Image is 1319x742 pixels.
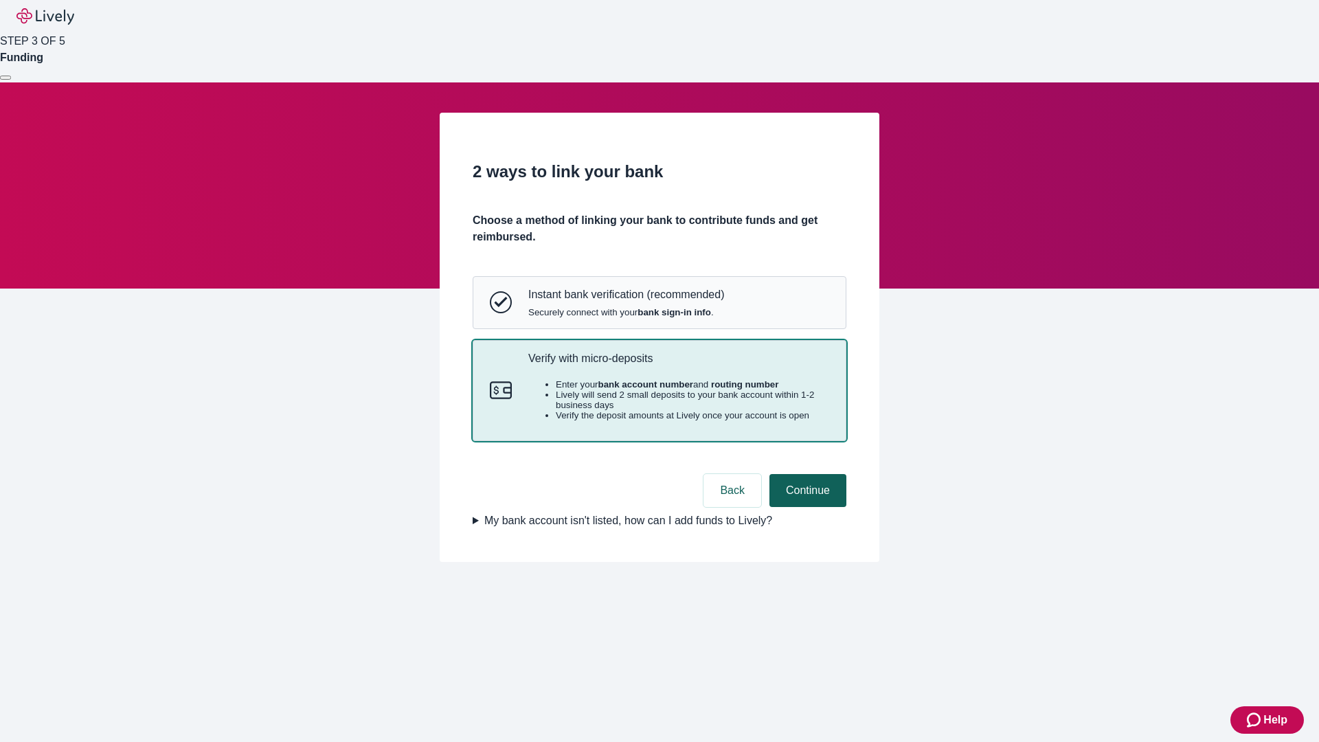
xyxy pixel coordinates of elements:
svg: Instant bank verification [490,291,512,313]
span: Securely connect with your . [528,307,724,317]
svg: Zendesk support icon [1247,712,1263,728]
strong: bank account number [598,379,694,390]
strong: routing number [711,379,778,390]
img: Lively [16,8,74,25]
svg: Micro-deposits [490,379,512,401]
summary: My bank account isn't listed, how can I add funds to Lively? [473,513,846,529]
h2: 2 ways to link your bank [473,159,846,184]
h4: Choose a method of linking your bank to contribute funds and get reimbursed. [473,212,846,245]
li: Lively will send 2 small deposits to your bank account within 1-2 business days [556,390,829,410]
button: Zendesk support iconHelp [1230,706,1304,734]
li: Enter your and [556,379,829,390]
li: Verify the deposit amounts at Lively once your account is open [556,410,829,420]
button: Continue [769,474,846,507]
p: Instant bank verification (recommended) [528,288,724,301]
button: Micro-depositsVerify with micro-depositsEnter yourbank account numberand routing numberLively wil... [473,341,846,441]
p: Verify with micro-deposits [528,352,829,365]
strong: bank sign-in info [638,307,711,317]
span: Help [1263,712,1287,728]
button: Instant bank verificationInstant bank verification (recommended)Securely connect with yourbank si... [473,277,846,328]
button: Back [703,474,761,507]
